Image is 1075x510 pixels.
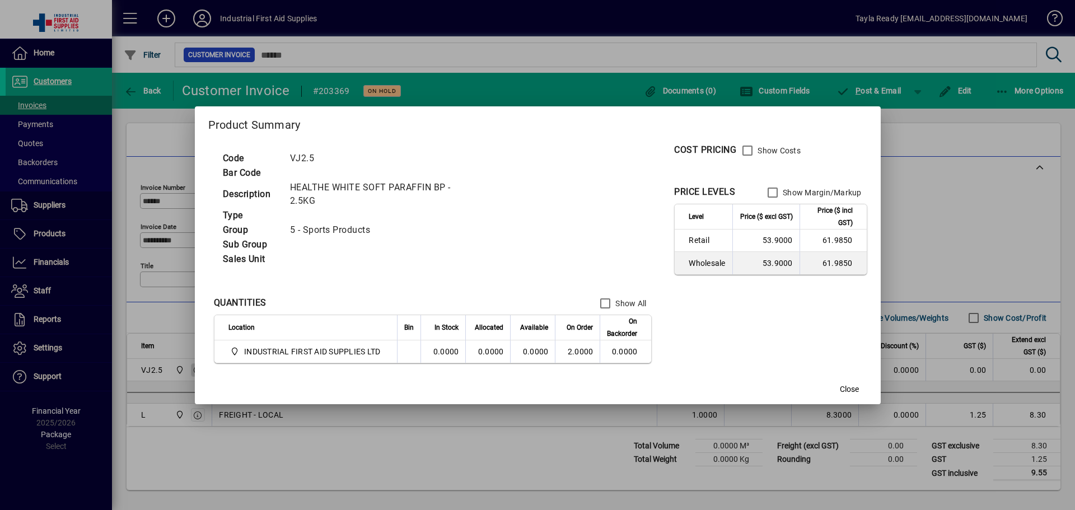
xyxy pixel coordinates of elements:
span: 2.0000 [568,347,593,356]
span: Available [520,321,548,334]
span: Wholesale [689,258,725,269]
td: HEALTHE WHITE SOFT PARAFFIN BP - 2.5KG [284,180,488,208]
td: Code [217,151,284,166]
td: 53.9000 [732,252,800,274]
span: Allocated [475,321,503,334]
td: 53.9000 [732,230,800,252]
span: Price ($ incl GST) [807,204,853,229]
span: On Order [567,321,593,334]
h2: Product Summary [195,106,881,139]
div: COST PRICING [674,143,736,157]
td: 0.0000 [465,340,510,363]
span: Location [228,321,255,334]
span: Retail [689,235,725,246]
button: Close [831,380,867,400]
span: Close [840,383,859,395]
label: Show All [613,298,646,309]
span: INDUSTRIAL FIRST AID SUPPLIES LTD [228,345,385,358]
td: Bar Code [217,166,284,180]
td: 61.9850 [800,230,867,252]
td: 0.0000 [420,340,465,363]
label: Show Margin/Markup [780,187,862,198]
td: 5 - Sports Products [284,223,488,237]
div: QUANTITIES [214,296,267,310]
td: Sub Group [217,237,284,252]
span: In Stock [434,321,459,334]
td: Type [217,208,284,223]
td: VJ2.5 [284,151,488,166]
td: Sales Unit [217,252,284,266]
td: Group [217,223,284,237]
label: Show Costs [755,145,801,156]
span: On Backorder [607,315,637,340]
span: Level [689,210,704,223]
span: Price ($ excl GST) [740,210,793,223]
span: INDUSTRIAL FIRST AID SUPPLIES LTD [244,346,380,357]
td: 0.0000 [600,340,651,363]
span: Bin [404,321,414,334]
div: PRICE LEVELS [674,185,735,199]
td: Description [217,180,284,208]
td: 0.0000 [510,340,555,363]
td: 61.9850 [800,252,867,274]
